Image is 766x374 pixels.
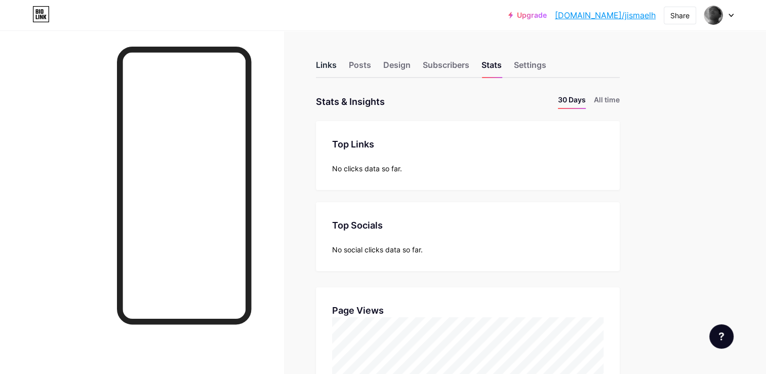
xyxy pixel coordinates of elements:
[594,94,620,109] li: All time
[316,94,385,109] div: Stats & Insights
[349,59,371,77] div: Posts
[332,304,603,317] div: Page Views
[332,218,603,232] div: Top Socials
[316,59,337,77] div: Links
[508,11,547,19] a: Upgrade
[332,163,603,174] div: No clicks data so far.
[332,137,603,151] div: Top Links
[555,9,656,21] a: [DOMAIN_NAME]/jismaelh
[704,6,723,25] img: Ismael Hernández José Alberto
[481,59,502,77] div: Stats
[423,59,469,77] div: Subscribers
[514,59,546,77] div: Settings
[558,94,586,109] li: 30 Days
[332,244,603,255] div: No social clicks data so far.
[670,10,690,21] div: Share
[383,59,411,77] div: Design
